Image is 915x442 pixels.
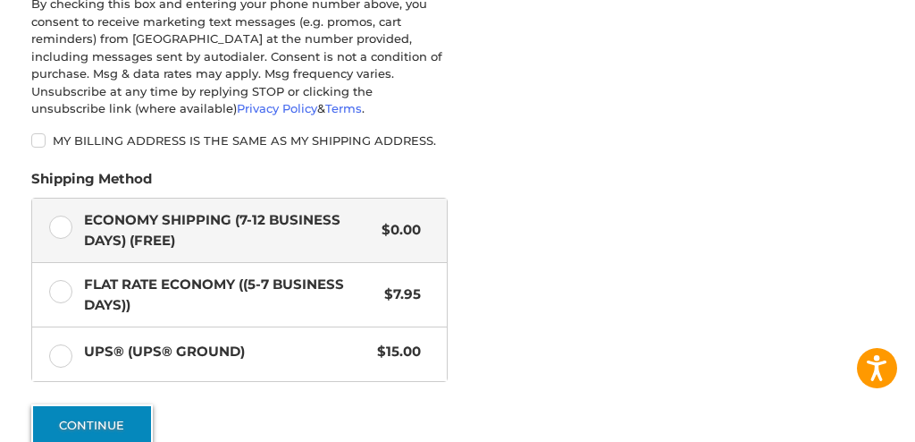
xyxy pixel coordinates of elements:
legend: Shipping Method [31,169,152,198]
label: My billing address is the same as my shipping address. [31,133,449,148]
a: Terms [325,101,362,115]
span: $0.00 [373,220,421,241]
span: $7.95 [375,285,421,305]
span: Flat Rate Economy ((5-7 Business Days)) [84,275,375,315]
span: UPS® (UPS® Ground) [84,342,368,362]
span: Economy Shipping (7-12 Business Days) (Free) [84,210,373,251]
span: $15.00 [368,342,421,362]
a: Privacy Policy [237,101,317,115]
